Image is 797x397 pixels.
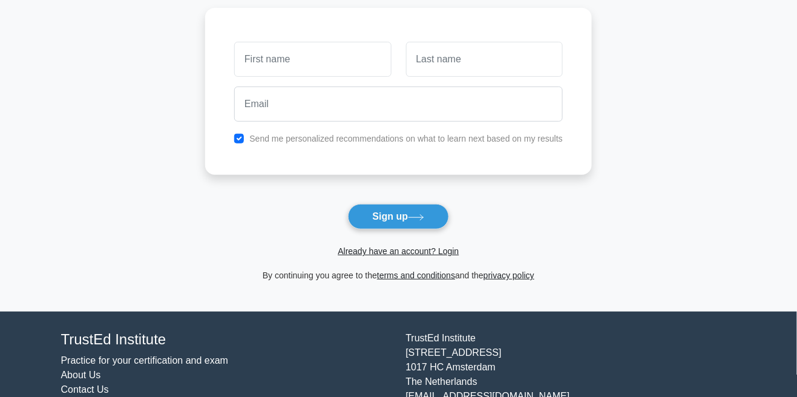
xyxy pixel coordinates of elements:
button: Sign up [348,204,450,229]
a: privacy policy [484,271,534,280]
input: Last name [406,42,563,77]
a: Practice for your certification and exam [61,355,229,366]
div: By continuing you agree to the and the [198,268,599,283]
a: terms and conditions [377,271,455,280]
a: Contact Us [61,384,109,395]
a: Already have an account? Login [338,246,459,256]
input: Email [234,87,563,122]
input: First name [234,42,391,77]
a: About Us [61,370,101,380]
h4: TrustEd Institute [61,331,392,349]
label: Send me personalized recommendations on what to learn next based on my results [249,134,563,143]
